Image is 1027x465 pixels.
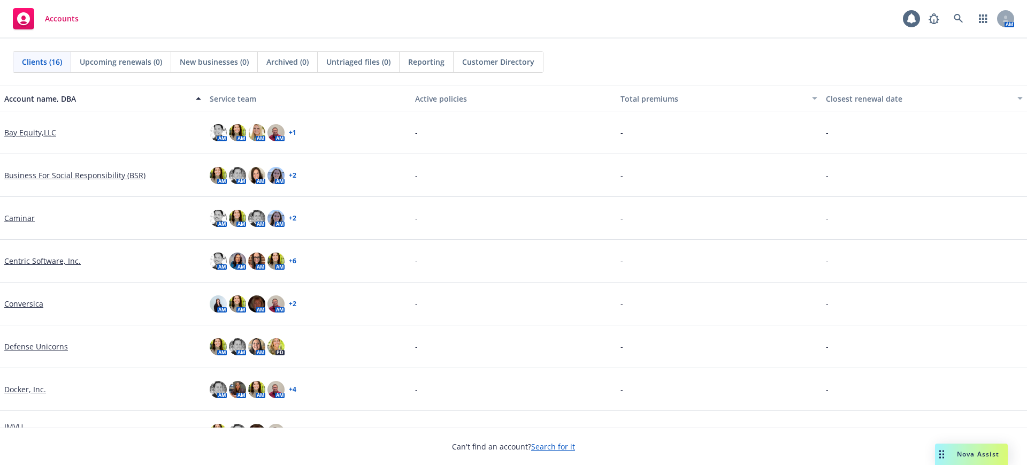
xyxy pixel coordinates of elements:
div: Total premiums [620,93,806,104]
img: photo [210,381,227,398]
span: - [826,298,829,309]
img: photo [267,167,285,184]
span: - [620,298,623,309]
img: photo [267,210,285,227]
img: photo [248,253,265,270]
span: Reporting [408,56,444,67]
a: + 2 [289,215,296,222]
button: Closest renewal date [822,86,1027,111]
span: - [415,255,418,266]
span: Untriaged files (0) [326,56,390,67]
a: Business For Social Responsibility (BSR) [4,170,145,181]
img: photo [229,295,246,312]
span: Archived (0) [266,56,309,67]
a: Switch app [972,8,994,29]
span: - [415,426,418,438]
img: photo [210,210,227,227]
span: Upcoming renewals (0) [80,56,162,67]
a: Caminar [4,212,35,224]
img: photo [229,124,246,141]
button: Service team [205,86,411,111]
a: + 1 [289,129,296,136]
span: - [826,341,829,352]
img: photo [248,210,265,227]
img: photo [267,424,285,441]
img: photo [210,167,227,184]
button: Active policies [411,86,616,111]
span: - [826,170,829,181]
img: photo [248,338,265,355]
button: Total premiums [616,86,822,111]
img: photo [229,253,246,270]
a: Docker, Inc. [4,384,46,395]
a: IMVU [4,421,23,432]
a: Search [948,8,969,29]
div: Drag to move [935,444,948,465]
div: Account name, DBA [4,93,189,104]
span: - [826,127,829,138]
div: Service team [210,93,407,104]
a: Conversica [4,298,43,309]
span: Can't find an account? [452,441,575,452]
span: - [415,212,418,224]
button: Nova Assist [935,444,1008,465]
img: photo [267,124,285,141]
span: - [826,384,829,395]
img: photo [267,338,285,355]
a: Defense Unicorns [4,341,68,352]
span: Accounts [45,14,79,23]
img: photo [248,381,265,398]
img: photo [229,167,246,184]
img: photo [229,338,246,355]
a: Bay Equity,LLC [4,127,56,138]
span: - [826,426,829,438]
img: photo [267,253,285,270]
span: - [826,255,829,266]
img: photo [248,124,265,141]
img: photo [229,210,246,227]
a: Search for it [531,441,575,452]
span: - [415,127,418,138]
img: photo [267,381,285,398]
img: photo [248,167,265,184]
span: - [415,170,418,181]
img: photo [229,381,246,398]
img: photo [229,424,246,441]
span: - [826,212,829,224]
img: photo [210,124,227,141]
span: - [620,384,623,395]
a: Accounts [9,4,83,34]
span: - [620,127,623,138]
span: - [620,170,623,181]
div: Active policies [415,93,612,104]
span: Customer Directory [462,56,534,67]
span: - [415,384,418,395]
div: Closest renewal date [826,93,1011,104]
img: photo [248,424,265,441]
span: - [620,426,623,438]
span: - [620,212,623,224]
a: + 2 [289,301,296,307]
span: - [415,341,418,352]
a: Centric Software, Inc. [4,255,81,266]
a: + 2 [289,172,296,179]
span: - [620,341,623,352]
img: photo [248,295,265,312]
a: + 4 [289,386,296,393]
img: photo [210,338,227,355]
a: + 6 [289,258,296,264]
img: photo [210,424,227,441]
span: - [415,298,418,309]
img: photo [210,295,227,312]
img: photo [210,253,227,270]
span: New businesses (0) [180,56,249,67]
a: Report a Bug [923,8,945,29]
span: - [620,255,623,266]
span: Clients (16) [22,56,62,67]
span: Nova Assist [957,449,999,459]
img: photo [267,295,285,312]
